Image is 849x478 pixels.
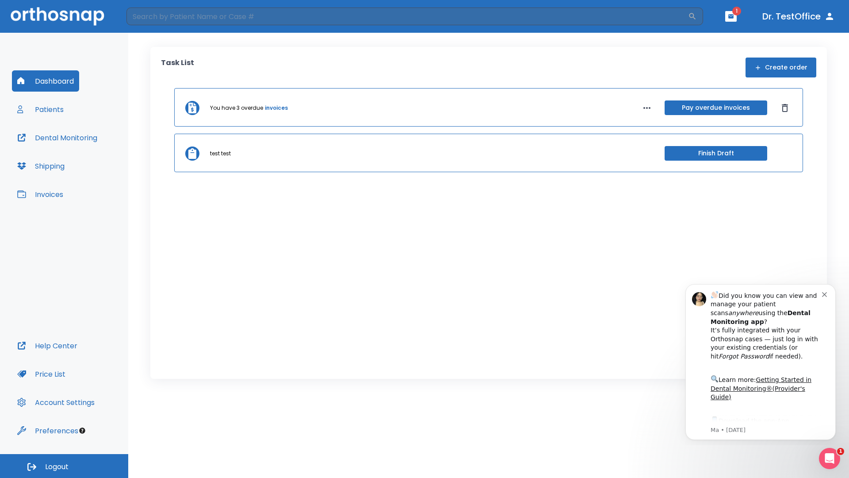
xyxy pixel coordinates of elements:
[12,420,84,441] button: Preferences
[12,70,79,92] button: Dashboard
[12,127,103,148] button: Dental Monitoring
[746,58,816,77] button: Create order
[38,150,150,158] p: Message from Ma, sent 7w ago
[150,14,157,21] button: Dismiss notification
[126,8,688,25] input: Search by Patient Name or Case #
[265,104,288,112] a: invoices
[78,427,86,435] div: Tooltip anchor
[12,99,69,120] button: Patients
[12,184,69,205] button: Invoices
[210,150,231,158] p: test test
[45,462,69,472] span: Logout
[672,276,849,445] iframe: Intercom notifications message
[837,448,844,455] span: 1
[819,448,840,469] iframe: Intercom live chat
[778,101,792,115] button: Dismiss
[665,100,767,115] button: Pay overdue invoices
[665,146,767,161] button: Finish Draft
[38,141,117,157] a: App Store
[12,155,70,177] button: Shipping
[732,7,741,15] span: 1
[12,363,71,385] button: Price List
[161,58,194,77] p: Task List
[11,7,104,25] img: Orthosnap
[38,139,150,184] div: Download the app: | ​ Let us know if you need help getting started!
[210,104,263,112] p: You have 3 overdue
[12,392,100,413] button: Account Settings
[759,8,838,24] button: Dr. TestOffice
[12,335,83,356] button: Help Center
